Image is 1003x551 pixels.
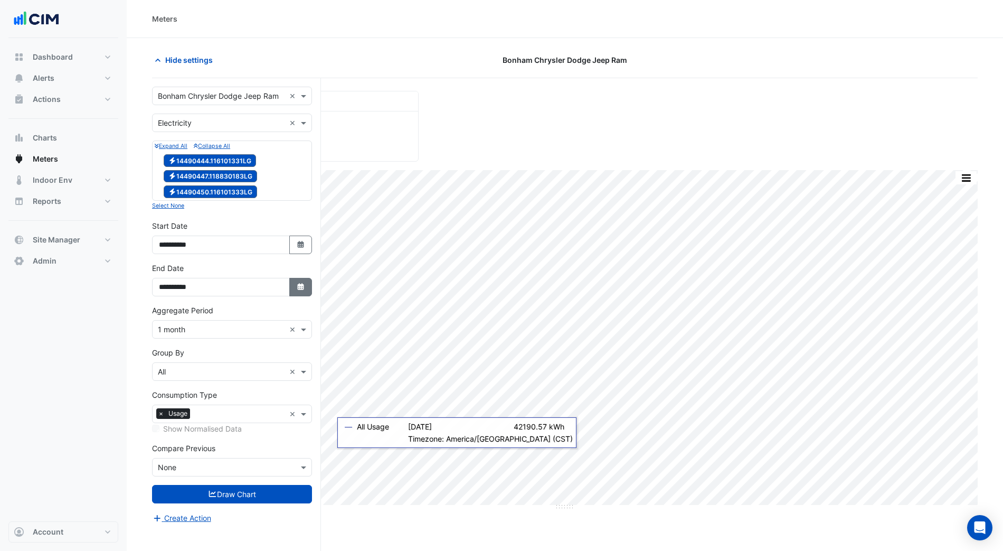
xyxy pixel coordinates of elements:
app-icon: Site Manager [14,235,24,245]
button: Admin [8,250,118,272]
span: Alerts [33,73,54,83]
span: Hide settings [165,54,213,66]
div: Open Intercom Messenger [967,515,992,540]
span: Dashboard [33,52,73,62]
span: Meters [33,154,58,164]
label: Aggregate Period [152,305,213,316]
span: × [156,408,166,419]
label: Group By [152,347,184,358]
label: Show Normalised Data [163,423,242,434]
span: Clear [289,408,298,419]
button: Actions [8,89,118,110]
button: Draw Chart [152,485,312,503]
small: Select None [152,202,184,209]
button: Account [8,521,118,543]
button: Select None [152,201,184,210]
button: Alerts [8,68,118,89]
span: Actions [33,94,61,105]
button: Hide settings [152,51,220,69]
span: Charts [33,133,57,143]
app-icon: Meters [14,154,24,164]
fa-icon: Select Date [296,283,306,292]
span: Account [33,527,63,537]
span: 14490447.118830183LG [164,170,257,183]
label: Start Date [152,220,187,231]
button: Reports [8,191,118,212]
fa-icon: Select Date [296,240,306,249]
fa-icon: Electricity [168,156,176,164]
app-icon: Actions [14,94,24,105]
button: Site Manager [8,229,118,250]
div: Selected meters/streams do not support normalisation [152,423,312,434]
span: Bonham Chrysler Dodge Jeep Ram [503,54,627,66]
span: Clear [289,117,298,128]
small: Expand All [155,143,187,150]
app-icon: Reports [14,196,24,207]
app-icon: Admin [14,256,24,266]
button: Expand All [155,141,187,151]
label: Consumption Type [152,389,217,400]
span: 14490444.116101331LG [164,154,256,167]
app-icon: Charts [14,133,24,143]
label: Compare Previous [152,443,215,454]
button: Charts [8,127,118,148]
span: Clear [289,366,298,377]
div: Meters [152,13,177,24]
app-icon: Dashboard [14,52,24,62]
button: Collapse All [194,141,230,151]
img: Company Logo [13,8,60,30]
fa-icon: Electricity [168,188,176,195]
fa-icon: Electricity [168,172,176,180]
span: Site Manager [33,235,80,245]
span: Indoor Env [33,175,72,185]
button: Dashboard [8,46,118,68]
button: More Options [955,171,977,184]
small: Collapse All [194,143,230,150]
label: End Date [152,263,184,274]
button: Meters [8,148,118,170]
span: Reports [33,196,61,207]
span: Usage [166,408,190,419]
span: 14490450.116101333LG [164,185,257,198]
app-icon: Indoor Env [14,175,24,185]
span: Clear [289,324,298,335]
span: Clear [289,90,298,101]
app-icon: Alerts [14,73,24,83]
span: Admin [33,256,56,266]
button: Indoor Env [8,170,118,191]
button: Create Action [152,512,212,524]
